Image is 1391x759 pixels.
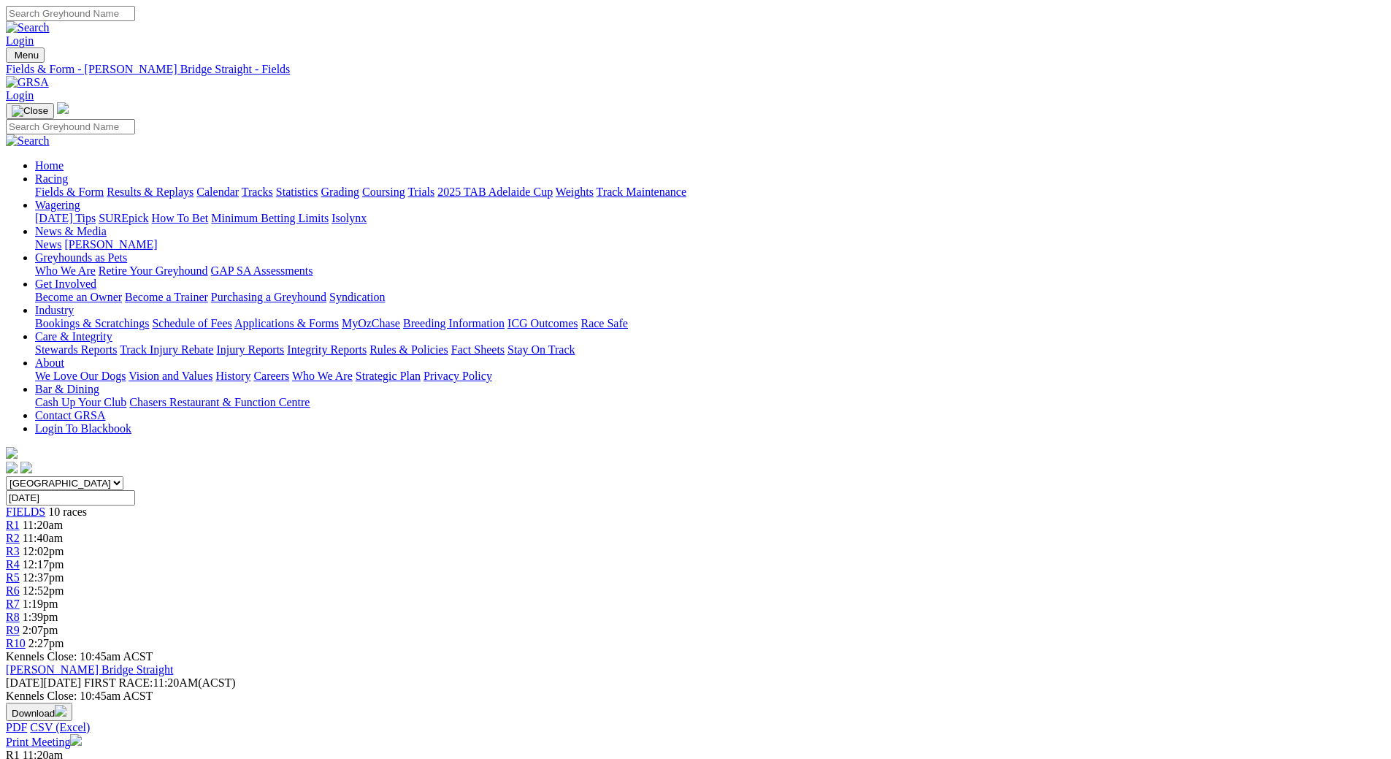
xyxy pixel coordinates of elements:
[329,291,385,303] a: Syndication
[152,317,231,329] a: Schedule of Fees
[35,186,1385,199] div: Racing
[35,343,1385,356] div: Care & Integrity
[84,676,153,689] span: FIRST RACE:
[30,721,90,733] a: CSV (Excel)
[211,264,313,277] a: GAP SA Assessments
[20,462,32,473] img: twitter.svg
[424,370,492,382] a: Privacy Policy
[6,598,20,610] span: R7
[6,611,20,623] a: R8
[35,370,126,382] a: We Love Our Dogs
[6,624,20,636] span: R9
[152,212,209,224] a: How To Bet
[6,63,1385,76] a: Fields & Form - [PERSON_NAME] Bridge Straight - Fields
[107,186,193,198] a: Results & Replays
[15,50,39,61] span: Menu
[6,721,27,733] a: PDF
[6,736,82,748] a: Print Meeting
[35,409,105,422] a: Contact GRSA
[23,571,64,584] span: 12:37pm
[129,370,212,382] a: Vision and Values
[6,637,26,649] a: R10
[276,186,318,198] a: Statistics
[35,225,107,237] a: News & Media
[342,317,400,329] a: MyOzChase
[556,186,594,198] a: Weights
[99,264,208,277] a: Retire Your Greyhound
[35,356,64,369] a: About
[120,343,213,356] a: Track Injury Rebate
[6,34,34,47] a: Login
[35,199,80,211] a: Wagering
[35,343,117,356] a: Stewards Reports
[23,532,63,544] span: 11:40am
[6,447,18,459] img: logo-grsa-white.png
[6,558,20,571] a: R4
[35,396,126,408] a: Cash Up Your Club
[287,343,367,356] a: Integrity Reports
[57,102,69,114] img: logo-grsa-white.png
[35,304,74,316] a: Industry
[362,186,405,198] a: Coursing
[6,519,20,531] span: R1
[28,637,64,649] span: 2:27pm
[369,343,448,356] a: Rules & Policies
[196,186,239,198] a: Calendar
[35,172,68,185] a: Racing
[35,212,96,224] a: [DATE] Tips
[507,317,578,329] a: ICG Outcomes
[6,103,54,119] button: Toggle navigation
[55,705,66,717] img: download.svg
[35,291,1385,304] div: Get Involved
[35,291,122,303] a: Become an Owner
[23,519,63,531] span: 11:20am
[35,278,96,290] a: Get Involved
[6,703,72,721] button: Download
[35,159,64,172] a: Home
[35,383,99,395] a: Bar & Dining
[35,251,127,264] a: Greyhounds as Pets
[6,76,49,89] img: GRSA
[6,690,1385,703] div: Kennels Close: 10:45am ACST
[35,317,149,329] a: Bookings & Scratchings
[6,506,45,518] a: FIELDS
[356,370,421,382] a: Strategic Plan
[129,396,310,408] a: Chasers Restaurant & Function Centre
[6,532,20,544] a: R2
[6,663,173,676] a: [PERSON_NAME] Bridge Straight
[451,343,505,356] a: Fact Sheets
[211,212,329,224] a: Minimum Betting Limits
[234,317,339,329] a: Applications & Forms
[216,343,284,356] a: Injury Reports
[6,545,20,557] a: R3
[407,186,434,198] a: Trials
[125,291,208,303] a: Become a Trainer
[23,558,64,571] span: 12:17pm
[597,186,686,198] a: Track Maintenance
[6,721,1385,734] div: Download
[35,264,1385,278] div: Greyhounds as Pets
[6,571,20,584] a: R5
[35,317,1385,330] div: Industry
[70,734,82,746] img: printer.svg
[35,238,1385,251] div: News & Media
[6,584,20,597] a: R6
[35,212,1385,225] div: Wagering
[35,264,96,277] a: Who We Are
[242,186,273,198] a: Tracks
[332,212,367,224] a: Isolynx
[6,676,44,689] span: [DATE]
[35,186,104,198] a: Fields & Form
[6,134,50,148] img: Search
[437,186,553,198] a: 2025 TAB Adelaide Cup
[6,676,81,689] span: [DATE]
[35,370,1385,383] div: About
[48,506,87,518] span: 10 races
